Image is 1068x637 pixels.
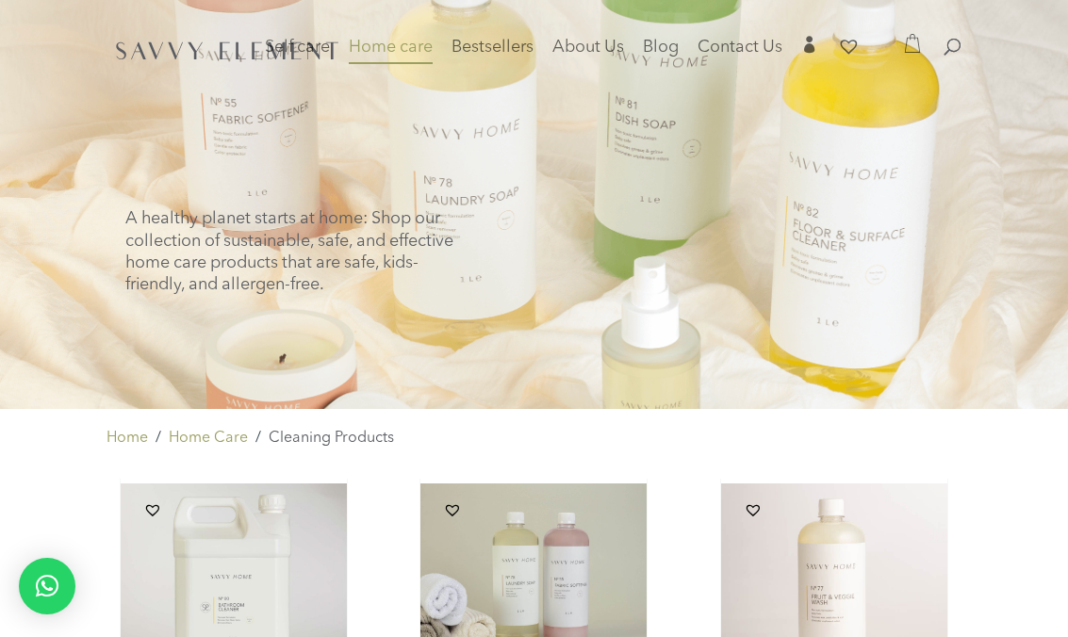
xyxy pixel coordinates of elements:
span: Home Care [169,431,248,446]
span: / [156,426,161,450]
span: Blog [643,39,679,56]
span: Bestsellers [452,39,534,56]
p: A healthy planet starts at home: Shop our collection of sustainable, safe, and effective home car... [125,208,470,297]
a: Contact Us [698,41,782,67]
a: Self care [265,41,330,78]
span: Contact Us [698,39,782,56]
span: / [255,426,261,450]
a: Home Care [169,426,248,450]
a: Home [107,426,148,450]
span: Home care [349,39,433,56]
a: Blog [643,41,679,67]
a: Bestsellers [452,41,534,67]
a: Home care [349,41,433,78]
a: About Us [552,41,624,67]
span: Self care [265,39,330,56]
span: Cleaning Products [269,431,394,446]
a:  [801,36,818,67]
span: About Us [552,39,624,56]
span:  [801,36,818,53]
img: SavvyElement [110,35,344,65]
